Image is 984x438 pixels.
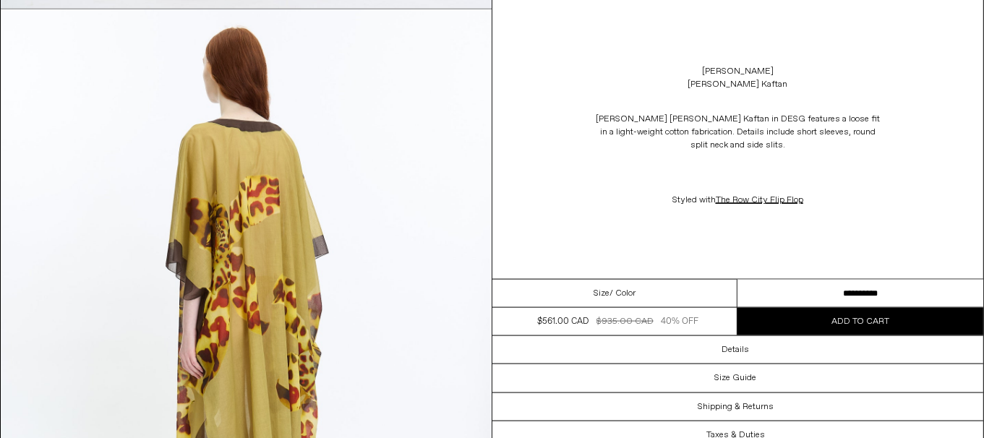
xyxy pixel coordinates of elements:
[661,315,698,328] div: 40% OFF
[688,78,787,91] div: [PERSON_NAME] Kaftan
[716,194,803,206] a: The Row City Flip Flop
[593,186,882,214] p: Styled with
[596,315,654,328] div: $935.00 CAD
[722,345,749,355] h3: Details
[593,106,882,159] p: [PERSON_NAME] [PERSON_NAME] Kaftan in DESG features a loose fit in a light-weight cotton fabricat...
[698,402,774,412] h3: Shipping & Returns
[737,308,983,335] button: Add to cart
[714,373,756,383] h3: Size Guide
[609,287,636,300] span: / Color
[831,316,889,327] span: Add to cart
[702,65,774,78] a: [PERSON_NAME]
[537,315,589,328] div: $561.00 CAD
[594,287,609,300] span: Size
